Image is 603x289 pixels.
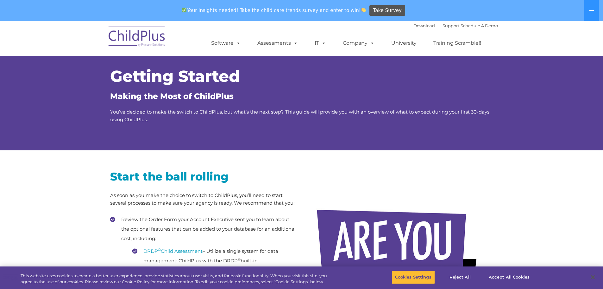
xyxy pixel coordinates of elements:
[179,4,369,16] span: Your insights needed! Take the child care trends survey and enter to win!
[443,23,459,28] a: Support
[205,37,247,49] a: Software
[361,8,366,12] img: 👏
[110,169,297,184] h2: Start the ball rolling
[110,91,234,101] span: Making the Most of ChildPlus
[21,273,332,285] div: This website uses cookies to create a better user experience, provide statistics about user visit...
[485,271,533,284] button: Accept All Cookies
[158,247,161,252] sup: ©
[586,270,600,284] button: Close
[182,8,186,12] img: ✅
[373,5,402,16] span: Take Survey
[413,23,498,28] font: |
[105,21,169,53] img: ChildPlus by Procare Solutions
[392,271,435,284] button: Cookies Settings
[143,248,203,254] a: DRDP©Child Assessment
[110,109,489,122] span: You’ve decided to make the switch to ChildPlus, but what’s the next step? This guide will provide...
[336,37,381,49] a: Company
[308,37,332,49] a: IT
[132,246,297,266] li: – Utilize a single system for data management: ChildPlus with the DRDP built-in.
[110,67,240,86] span: Getting Started
[440,271,480,284] button: Reject All
[369,5,405,16] a: Take Survey
[413,23,435,28] a: Download
[251,37,304,49] a: Assessments
[427,37,487,49] a: Training Scramble!!
[461,23,498,28] a: Schedule A Demo
[110,192,297,207] p: As soon as you make the choice to switch to ChildPlus, you’ll need to start several processes to ...
[385,37,423,49] a: University
[238,257,241,261] sup: ©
